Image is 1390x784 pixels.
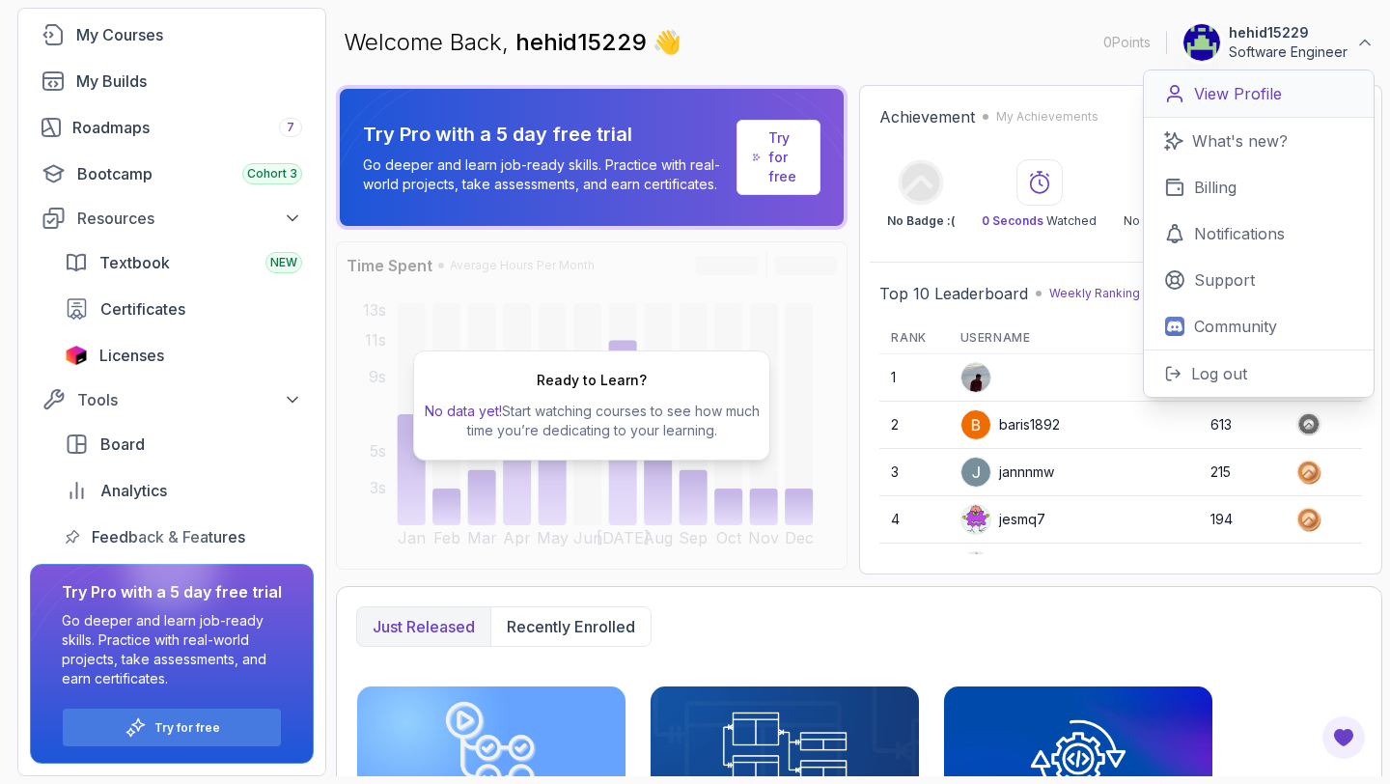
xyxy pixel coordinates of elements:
[30,382,314,417] button: Tools
[1049,286,1140,301] p: Weekly Ranking
[72,116,302,139] div: Roadmaps
[76,70,302,93] div: My Builds
[960,504,1045,535] div: jesmq7
[30,62,314,100] a: builds
[996,109,1098,125] p: My Achievements
[737,120,820,195] a: Try for free
[373,615,475,638] p: Just released
[1199,449,1284,496] td: 215
[879,105,975,128] h2: Achievement
[100,297,185,321] span: Certificates
[363,155,729,194] p: Go deeper and learn job-ready skills. Practice with real-world projects, take assessments, and ea...
[879,402,948,449] td: 2
[100,479,167,502] span: Analytics
[344,27,681,58] p: Welcome Back,
[1194,82,1282,105] p: View Profile
[53,471,314,510] a: analytics
[62,708,282,747] button: Try for free
[490,607,651,646] button: Recently enrolled
[1194,268,1255,292] p: Support
[30,154,314,193] a: bootcamp
[357,607,490,646] button: Just released
[363,121,729,148] p: Try Pro with a 5 day free trial
[537,371,647,390] h2: Ready to Learn?
[62,611,282,688] p: Go deeper and learn job-ready skills. Practice with real-world projects, take assessments, and ea...
[53,425,314,463] a: board
[1199,544,1284,591] td: 183
[879,354,948,402] td: 1
[960,551,1150,582] div: ACompleteNoobSmoke
[1194,222,1285,245] p: Notifications
[154,720,220,736] a: Try for free
[100,433,145,456] span: Board
[982,213,1097,229] p: Watched
[53,243,314,282] a: textbook
[961,363,990,392] img: user profile image
[77,207,302,230] div: Resources
[1191,362,1247,385] p: Log out
[879,322,948,354] th: Rank
[99,251,170,274] span: Textbook
[1144,257,1374,303] a: Support
[879,282,1028,305] h2: Top 10 Leaderboard
[65,346,88,365] img: jetbrains icon
[887,213,955,229] p: No Badge :(
[53,290,314,328] a: certificates
[961,458,990,487] img: user profile image
[1144,350,1374,397] button: Log out
[1144,210,1374,257] a: Notifications
[879,496,948,544] td: 4
[30,108,314,147] a: roadmaps
[1229,23,1348,42] p: hehid15229
[76,23,302,46] div: My Courses
[77,162,302,185] div: Bootcamp
[30,201,314,236] button: Resources
[653,27,681,58] span: 👋
[961,505,990,534] img: default monster avatar
[422,402,762,440] p: Start watching courses to see how much time you’re dedicating to your learning.
[1124,213,1208,229] p: No certificates
[53,336,314,375] a: licenses
[99,344,164,367] span: Licenses
[53,518,314,556] a: feedback
[949,322,1199,354] th: Username
[1103,33,1151,52] p: 0 Points
[768,128,804,186] a: Try for free
[1194,176,1237,199] p: Billing
[1144,303,1374,350] a: Community
[961,552,990,581] img: default monster avatar
[247,166,297,182] span: Cohort 3
[287,120,294,135] span: 7
[30,15,314,54] a: courses
[1194,315,1277,338] p: Community
[1199,496,1284,544] td: 194
[982,213,1043,228] span: 0 Seconds
[1182,23,1375,62] button: user profile imagehehid15229Software Engineer
[960,457,1054,488] div: jannnmw
[1144,70,1374,118] a: View Profile
[515,28,653,56] span: hehid15229
[1144,118,1374,164] a: What's new?
[1199,402,1284,449] td: 613
[879,544,948,591] td: 5
[507,615,635,638] p: Recently enrolled
[1144,164,1374,210] a: Billing
[92,525,245,548] span: Feedback & Features
[1192,129,1288,153] p: What's new?
[960,409,1060,440] div: baris1892
[1320,714,1367,761] button: Open Feedback Button
[1229,42,1348,62] p: Software Engineer
[77,388,302,411] div: Tools
[961,410,990,439] img: user profile image
[879,449,948,496] td: 3
[270,255,297,270] span: NEW
[425,403,502,419] span: No data yet!
[1183,24,1220,61] img: user profile image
